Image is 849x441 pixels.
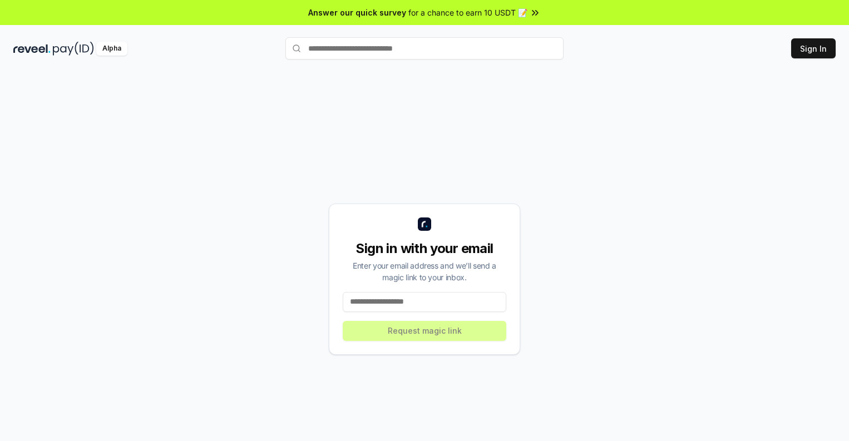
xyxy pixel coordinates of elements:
[308,7,406,18] span: Answer our quick survey
[53,42,94,56] img: pay_id
[13,42,51,56] img: reveel_dark
[96,42,127,56] div: Alpha
[343,240,506,257] div: Sign in with your email
[791,38,836,58] button: Sign In
[343,260,506,283] div: Enter your email address and we’ll send a magic link to your inbox.
[418,217,431,231] img: logo_small
[408,7,527,18] span: for a chance to earn 10 USDT 📝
